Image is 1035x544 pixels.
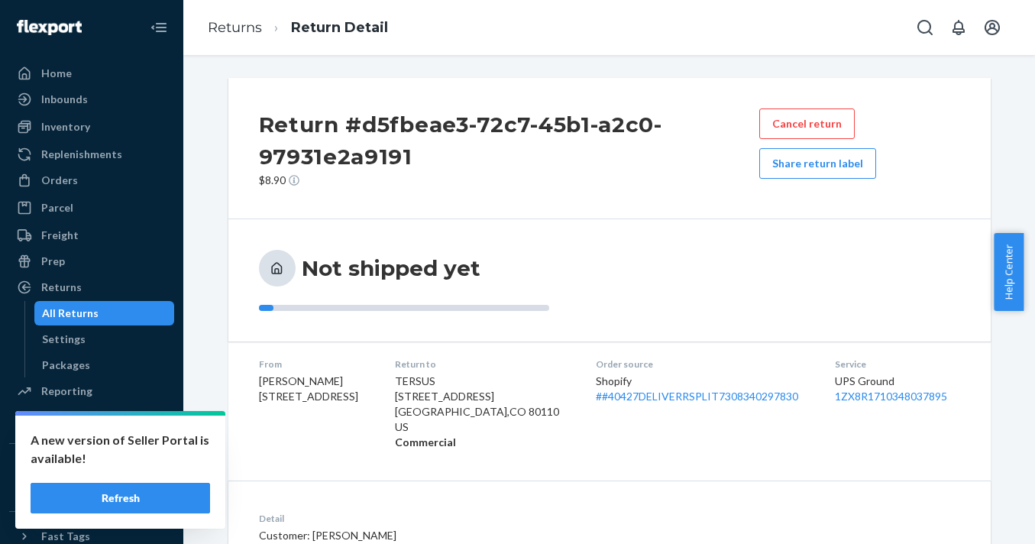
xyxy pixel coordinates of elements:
[41,200,73,215] div: Parcel
[977,12,1008,43] button: Open account menu
[596,374,810,404] div: Shopify
[302,254,480,282] h3: Not shipped yet
[910,12,940,43] button: Open Search Box
[395,389,571,404] p: [STREET_ADDRESS]
[596,358,810,371] dt: Order source
[9,275,174,300] a: Returns
[596,390,798,403] a: ##40427DELIVERRSPLIT7308340297830
[259,173,760,188] p: $8.90
[31,431,210,468] p: A new version of Seller Portal is available!
[41,384,92,399] div: Reporting
[9,249,174,274] a: Prep
[34,353,175,377] a: Packages
[9,379,174,403] a: Reporting
[9,456,174,481] button: Integrations
[41,92,88,107] div: Inbounds
[42,358,90,373] div: Packages
[259,358,370,371] dt: From
[9,168,174,193] a: Orders
[196,5,400,50] ol: breadcrumbs
[17,20,82,35] img: Flexport logo
[291,19,388,36] a: Return Detail
[259,374,358,403] span: [PERSON_NAME] [STREET_ADDRESS]
[943,12,974,43] button: Open notifications
[759,108,855,139] button: Cancel return
[41,254,65,269] div: Prep
[835,358,959,371] dt: Service
[835,390,947,403] a: 1ZX8R1710348037895
[259,528,681,543] p: Customer: [PERSON_NAME]
[41,66,72,81] div: Home
[144,12,174,43] button: Close Navigation
[42,332,86,347] div: Settings
[9,61,174,86] a: Home
[9,223,174,248] a: Freight
[41,228,79,243] div: Freight
[759,148,876,179] button: Share return label
[9,196,174,220] a: Parcel
[395,358,571,371] dt: Return to
[41,147,122,162] div: Replenishments
[259,108,760,173] h2: Return #d5fbeae3-72c7-45b1-a2c0-97931e2a9191
[259,512,681,525] dt: Detail
[41,119,90,134] div: Inventory
[31,483,210,513] button: Refresh
[42,306,99,321] div: All Returns
[9,487,174,505] a: Add Integration
[34,301,175,325] a: All Returns
[994,233,1024,311] button: Help Center
[395,404,571,419] p: [GEOGRAPHIC_DATA] , CO 80110
[835,374,894,387] span: UPS Ground
[41,280,82,295] div: Returns
[41,529,90,544] div: Fast Tags
[395,374,571,389] p: TERSUS
[34,327,175,351] a: Settings
[41,173,78,188] div: Orders
[9,87,174,112] a: Inbounds
[395,419,571,435] p: US
[208,19,262,36] a: Returns
[9,142,174,167] a: Replenishments
[936,498,1020,536] iframe: Opens a widget where you can chat to one of our agents
[395,436,456,448] strong: Commercial
[9,115,174,139] a: Inventory
[9,406,174,431] a: Billing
